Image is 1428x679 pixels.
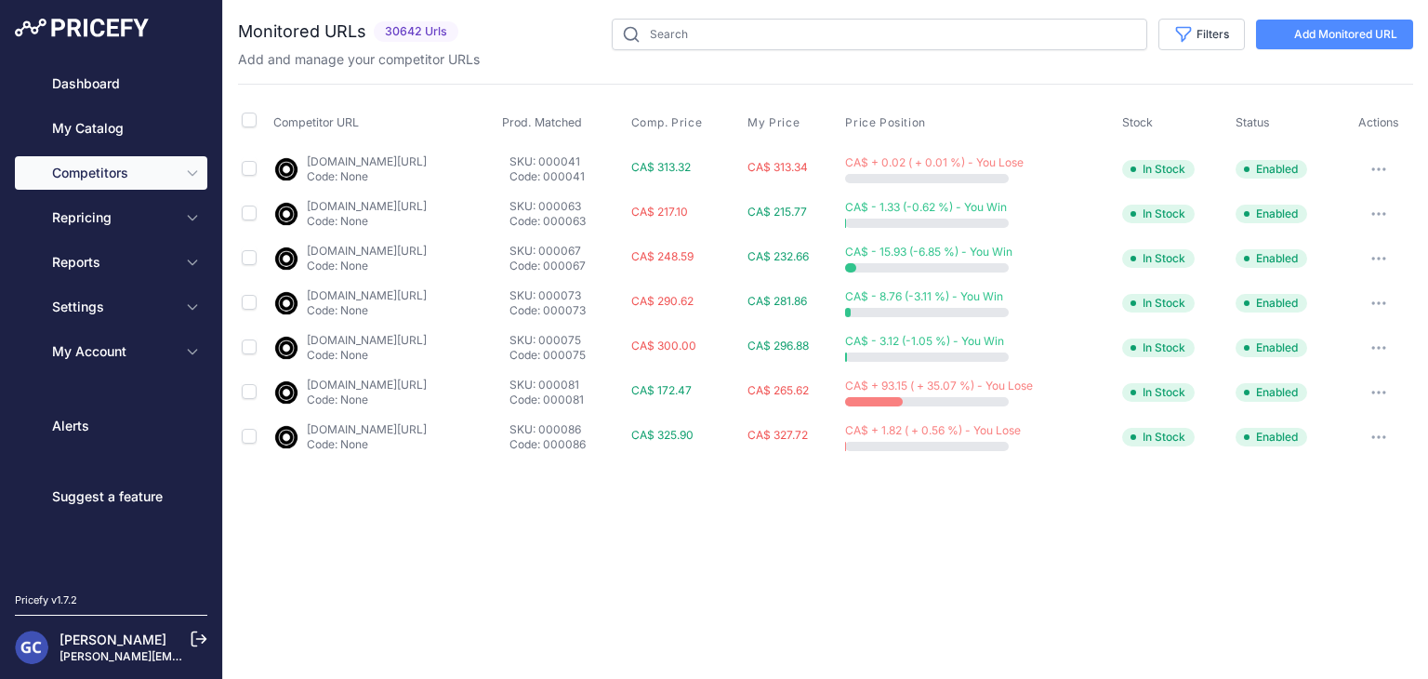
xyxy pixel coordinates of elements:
[631,339,696,353] span: CA$ 300.00
[747,383,809,397] span: CA$ 265.62
[307,154,427,168] a: [DOMAIN_NAME][URL]
[845,423,1021,437] span: CA$ + 1.82 ( + 0.56 %) - You Lose
[747,115,800,130] span: My Price
[845,379,1033,393] span: CA$ + 93.15 ( + 35.07 %) - You Lose
[307,393,427,407] p: Code: None
[15,67,207,100] a: Dashboard
[747,428,808,442] span: CA$ 327.72
[845,200,1007,214] span: CA$ - 1.33 (-0.62 %) - You Win
[15,480,207,513] a: Suggest a feature
[747,205,807,219] span: CA$ 215.77
[1158,19,1245,50] button: Filters
[15,156,207,190] button: Competitors
[1122,160,1195,179] span: In Stock
[509,244,624,259] p: SKU: 000067
[273,115,359,129] span: Competitor URL
[1358,115,1399,129] span: Actions
[845,334,1004,348] span: CA$ - 3.12 (-1.05 %) - You Win
[509,422,624,437] p: SKU: 000086
[1122,205,1195,223] span: In Stock
[52,164,174,182] span: Competitors
[1236,205,1307,223] span: Enabled
[307,422,427,436] a: [DOMAIN_NAME][URL]
[15,19,149,37] img: Pricefy Logo
[52,342,174,361] span: My Account
[631,160,691,174] span: CA$ 313.32
[307,169,427,184] p: Code: None
[1122,249,1195,268] span: In Stock
[631,115,707,130] button: Comp. Price
[747,115,803,130] button: My Price
[612,19,1147,50] input: Search
[15,67,207,570] nav: Sidebar
[307,348,427,363] p: Code: None
[307,244,427,258] a: [DOMAIN_NAME][URL]
[307,199,427,213] a: [DOMAIN_NAME][URL]
[52,208,174,227] span: Repricing
[15,592,77,608] div: Pricefy v1.7.2
[15,335,207,368] button: My Account
[52,253,174,272] span: Reports
[631,249,694,263] span: CA$ 248.59
[509,348,624,363] p: Code: 000075
[15,112,207,145] a: My Catalog
[509,288,624,303] p: SKU: 000073
[15,290,207,324] button: Settings
[509,259,624,273] p: Code: 000067
[15,246,207,279] button: Reports
[59,649,438,663] a: [PERSON_NAME][EMAIL_ADDRESS][PERSON_NAME][DOMAIN_NAME]
[307,303,427,318] p: Code: None
[1236,294,1307,313] span: Enabled
[1122,383,1195,402] span: In Stock
[845,245,1012,259] span: CA$ - 15.93 (-6.85 %) - You Win
[1236,160,1307,179] span: Enabled
[238,19,366,45] h2: Monitored URLs
[509,393,624,407] p: Code: 000081
[1236,115,1270,129] span: Status
[1122,428,1195,446] span: In Stock
[631,294,694,308] span: CA$ 290.62
[509,169,624,184] p: Code: 000041
[307,333,427,347] a: [DOMAIN_NAME][URL]
[1122,339,1195,357] span: In Stock
[631,383,692,397] span: CA$ 172.47
[631,205,688,219] span: CA$ 217.10
[1236,249,1307,268] span: Enabled
[307,214,427,229] p: Code: None
[845,115,929,130] button: Price Position
[747,249,809,263] span: CA$ 232.66
[307,259,427,273] p: Code: None
[15,201,207,234] button: Repricing
[238,50,480,69] p: Add and manage your competitor URLs
[307,288,427,302] a: [DOMAIN_NAME][URL]
[845,115,925,130] span: Price Position
[509,437,624,452] p: Code: 000086
[1256,20,1413,49] a: Add Monitored URL
[1236,428,1307,446] span: Enabled
[15,409,207,443] a: Alerts
[747,339,809,353] span: CA$ 296.88
[1122,294,1195,313] span: In Stock
[1236,383,1307,402] span: Enabled
[509,303,624,318] p: Code: 000073
[307,378,427,392] a: [DOMAIN_NAME][URL]
[59,632,166,647] a: [PERSON_NAME]
[509,378,624,393] p: SKU: 000081
[845,155,1024,169] span: CA$ + 0.02 ( + 0.01 %) - You Lose
[52,298,174,316] span: Settings
[509,199,624,214] p: SKU: 000063
[747,160,808,174] span: CA$ 313.34
[845,289,1003,303] span: CA$ - 8.76 (-3.11 %) - You Win
[509,154,624,169] p: SKU: 000041
[747,294,807,308] span: CA$ 281.86
[631,428,694,442] span: CA$ 325.90
[1122,115,1153,129] span: Stock
[307,437,427,452] p: Code: None
[509,214,624,229] p: Code: 000063
[1236,339,1307,357] span: Enabled
[631,115,703,130] span: Comp. Price
[502,115,582,129] span: Prod. Matched
[374,21,458,43] span: 30642 Urls
[509,333,624,348] p: SKU: 000075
